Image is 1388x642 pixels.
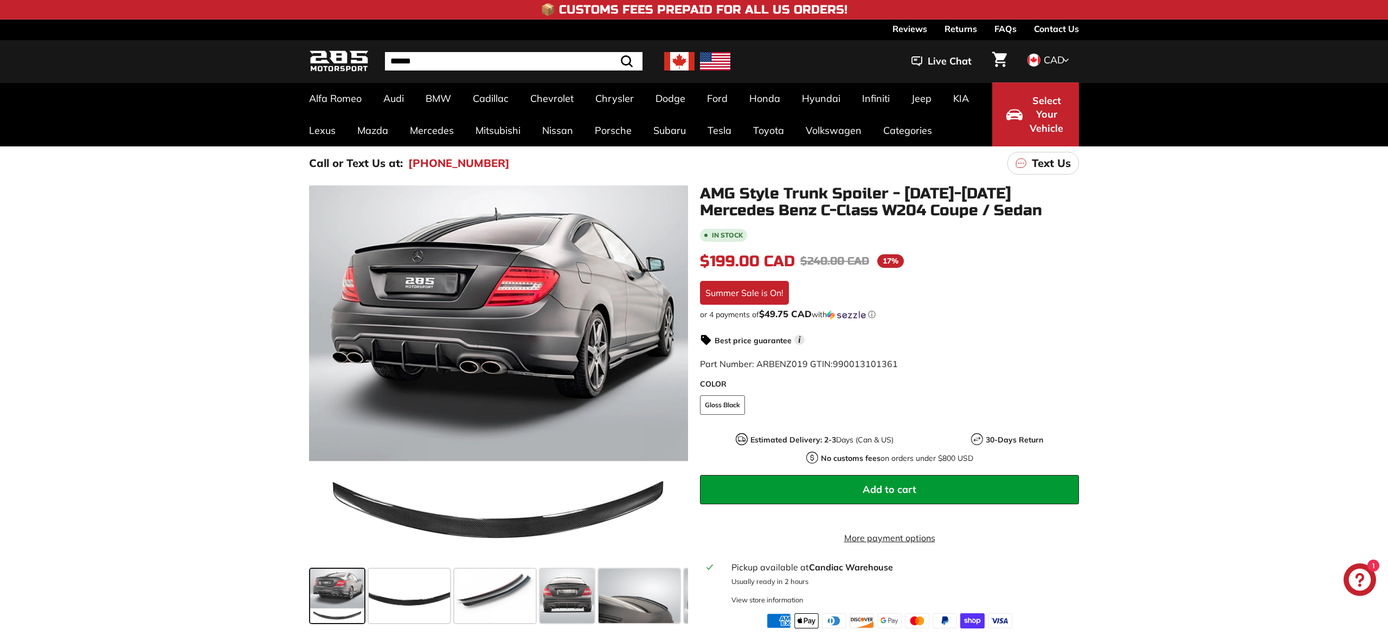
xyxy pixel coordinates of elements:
a: Porsche [584,114,642,146]
p: Days (Can & US) [750,434,894,446]
a: Contact Us [1034,20,1079,38]
a: Toyota [742,114,795,146]
span: Live Chat [928,54,972,68]
a: Chevrolet [519,82,584,114]
a: Alfa Romeo [298,82,372,114]
a: Returns [944,20,977,38]
a: Infiniti [851,82,901,114]
strong: Candiac Warehouse [809,562,893,573]
a: Cart [986,43,1013,80]
img: paypal [933,613,957,628]
button: Add to cart [700,475,1079,504]
a: Tesla [697,114,742,146]
strong: 30-Days Return [986,435,1043,445]
a: Hyundai [791,82,851,114]
strong: Estimated Delivery: 2-3 [750,435,836,445]
a: Chrysler [584,82,645,114]
a: Lexus [298,114,346,146]
h4: 📦 Customs Fees Prepaid for All US Orders! [541,3,847,16]
span: 17% [877,254,904,268]
span: Part Number: ARBENZ019 GTIN: [700,358,898,369]
span: $49.75 CAD [759,308,812,319]
b: In stock [712,232,743,239]
h1: AMG Style Trunk Spoiler - [DATE]-[DATE] Mercedes Benz C-Class W204 Coupe / Sedan [700,185,1079,219]
a: Cadillac [462,82,519,114]
span: Add to cart [863,483,916,496]
a: Ford [696,82,738,114]
a: Audi [372,82,415,114]
a: Reviews [892,20,927,38]
a: Mitsubishi [465,114,531,146]
a: Honda [738,82,791,114]
button: Live Chat [897,48,986,75]
a: Jeep [901,82,942,114]
span: $240.00 CAD [800,254,869,268]
img: Sezzle [827,310,866,320]
div: or 4 payments of$49.75 CADwithSezzle Click to learn more about Sezzle [700,309,1079,320]
img: shopify_pay [960,613,985,628]
img: master [905,613,929,628]
span: 990013101361 [833,358,898,369]
div: View store information [731,595,804,605]
input: Search [385,52,642,70]
a: BMW [415,82,462,114]
inbox-online-store-chat: Shopify online store chat [1340,563,1379,599]
div: Summer Sale is On! [700,281,789,305]
img: google_pay [877,613,902,628]
div: Pickup available at [731,561,1072,574]
img: discover [850,613,874,628]
span: i [794,335,805,345]
label: COLOR [700,378,1079,390]
strong: Best price guarantee [715,336,792,345]
a: Subaru [642,114,697,146]
a: FAQs [994,20,1017,38]
a: KIA [942,82,980,114]
img: american_express [767,613,791,628]
span: $199.00 CAD [700,252,795,271]
a: Categories [872,114,943,146]
a: [PHONE_NUMBER] [408,155,510,171]
div: or 4 payments of with [700,309,1079,320]
a: Volkswagen [795,114,872,146]
span: Select Your Vehicle [1028,94,1065,136]
p: Usually ready in 2 hours [731,576,1072,587]
img: Logo_285_Motorsport_areodynamics_components [309,49,369,74]
a: Text Us [1007,152,1079,175]
a: Mercedes [399,114,465,146]
span: CAD [1044,54,1064,66]
p: on orders under $800 USD [821,453,973,464]
button: Select Your Vehicle [992,82,1079,146]
a: Dodge [645,82,696,114]
p: Call or Text Us at: [309,155,403,171]
img: visa [988,613,1012,628]
img: diners_club [822,613,846,628]
strong: No customs fees [821,453,881,463]
a: Nissan [531,114,584,146]
p: Text Us [1032,155,1071,171]
img: apple_pay [794,613,819,628]
a: More payment options [700,531,1079,544]
a: Mazda [346,114,399,146]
